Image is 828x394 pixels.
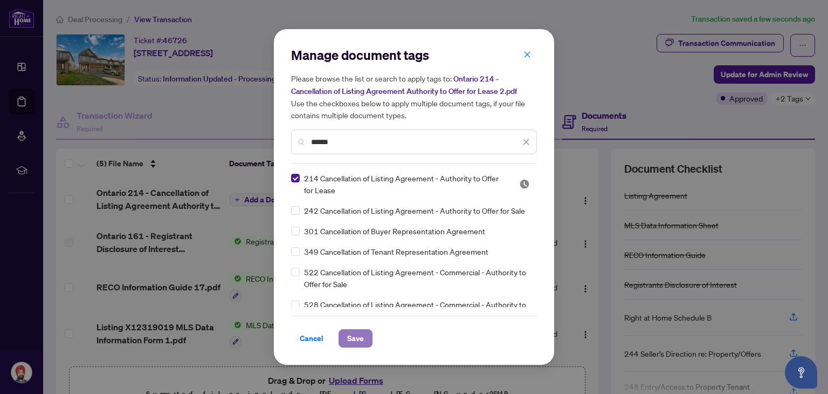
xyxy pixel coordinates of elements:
[304,298,530,322] span: 528 Cancellation of Listing Agreement - Commercial - Authority to Offer for Lease
[519,179,530,189] span: Pending Review
[304,205,525,216] span: 242 Cancellation of Listing Agreement - Authority to Offer for Sale
[300,330,323,347] span: Cancel
[347,330,364,347] span: Save
[519,179,530,189] img: status
[291,46,537,64] h2: Manage document tags
[339,329,372,348] button: Save
[523,51,531,58] span: close
[304,225,485,237] span: 301 Cancellation of Buyer Representation Agreement
[304,172,506,196] span: 214 Cancellation of Listing Agreement - Authority to Offer for Lease
[291,329,332,348] button: Cancel
[291,72,537,121] h5: Please browse the list or search to apply tags to: Use the checkboxes below to apply multiple doc...
[304,246,488,257] span: 349 Cancellation of Tenant Representation Agreement
[522,138,530,146] span: close
[304,266,530,290] span: 522 Cancellation of Listing Agreement - Commercial - Authority to Offer for Sale
[785,356,817,389] button: Open asap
